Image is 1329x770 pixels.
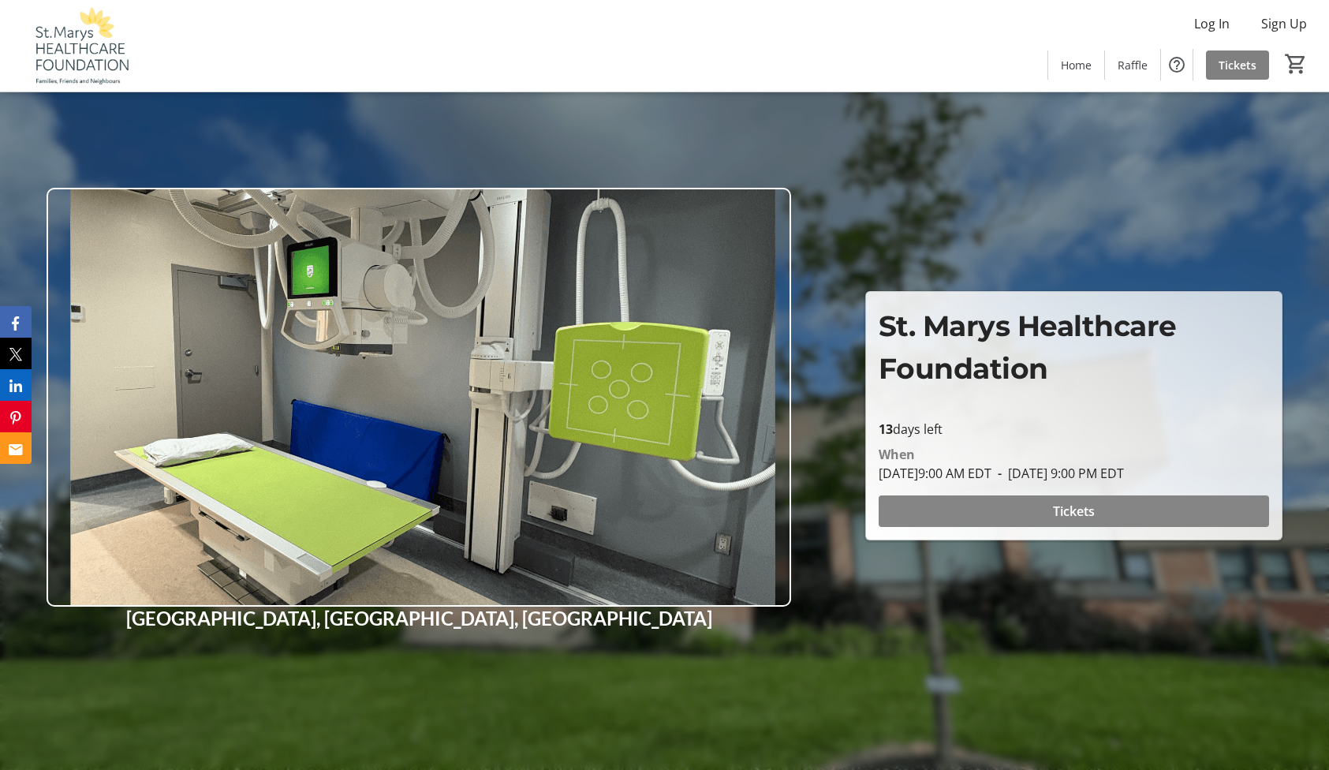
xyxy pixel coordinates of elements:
button: Help [1161,49,1193,80]
span: Log In [1194,14,1230,33]
a: Raffle [1105,50,1160,80]
button: Cart [1282,50,1310,78]
span: [DATE] 9:00 PM EDT [991,465,1124,482]
span: 13 [879,421,893,438]
span: Raffle [1118,57,1148,73]
span: Tickets [1219,57,1256,73]
span: Tickets [1053,502,1095,521]
span: Sign Up [1261,14,1307,33]
img: St. Marys Healthcare Foundation's Logo [9,6,150,85]
span: St. Marys Healthcare Foundation [879,308,1177,386]
p: days left [879,420,1270,439]
span: - [991,465,1008,482]
span: Home [1061,57,1092,73]
span: [DATE] 9:00 AM EDT [879,465,991,482]
a: Tickets [1206,50,1269,80]
button: Log In [1182,11,1242,36]
button: Sign Up [1249,11,1320,36]
button: Tickets [879,495,1270,527]
div: When [879,445,915,464]
strong: [GEOGRAPHIC_DATA], [GEOGRAPHIC_DATA], [GEOGRAPHIC_DATA] [126,607,712,630]
a: Home [1048,50,1104,80]
img: Campaign CTA Media Photo [47,188,792,607]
